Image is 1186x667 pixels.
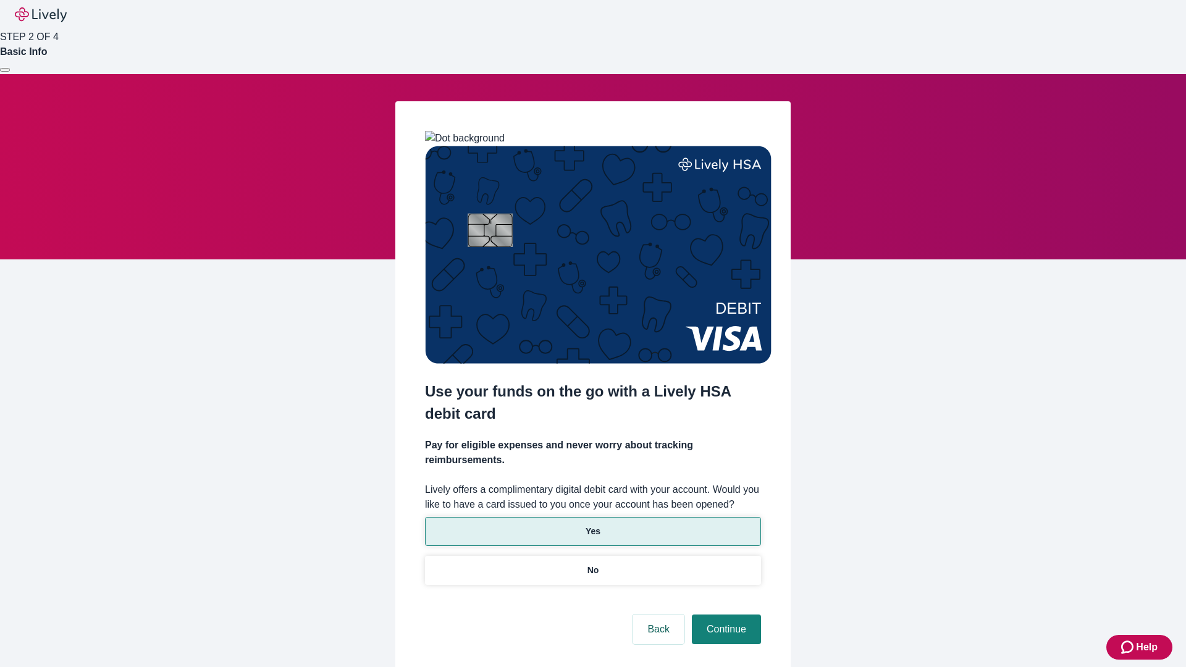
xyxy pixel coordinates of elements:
[425,438,761,468] h4: Pay for eligible expenses and never worry about tracking reimbursements.
[1136,640,1158,655] span: Help
[425,146,772,364] img: Debit card
[425,556,761,585] button: No
[425,131,505,146] img: Dot background
[425,380,761,425] h2: Use your funds on the go with a Lively HSA debit card
[633,615,684,644] button: Back
[425,482,761,512] label: Lively offers a complimentary digital debit card with your account. Would you like to have a card...
[586,525,600,538] p: Yes
[1121,640,1136,655] svg: Zendesk support icon
[692,615,761,644] button: Continue
[1106,635,1172,660] button: Zendesk support iconHelp
[15,7,67,22] img: Lively
[587,564,599,577] p: No
[425,517,761,546] button: Yes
